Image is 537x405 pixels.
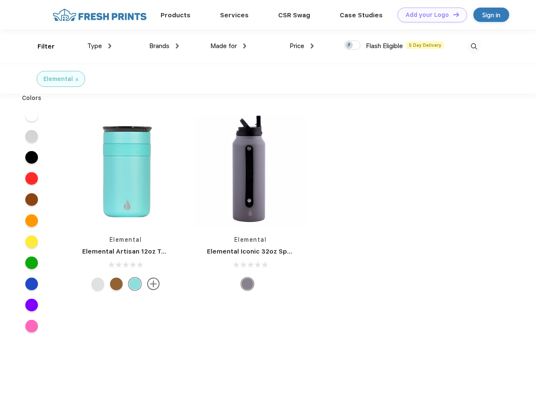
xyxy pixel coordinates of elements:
[108,43,111,49] img: dropdown.png
[234,236,267,243] a: Elemental
[161,11,191,19] a: Products
[210,42,237,50] span: Made for
[278,11,310,19] a: CSR Swag
[467,40,481,54] img: desktop_search.svg
[147,278,160,290] img: more.svg
[290,42,304,50] span: Price
[87,42,102,50] span: Type
[70,115,182,227] img: func=resize&h=266
[16,94,48,103] div: Colors
[38,42,55,51] div: Filter
[194,115,306,227] img: func=resize&h=266
[207,248,341,255] a: Elemental Iconic 32oz Sport Water Bottle
[91,278,104,290] div: White Marble
[75,78,78,81] img: filter_cancel.svg
[406,41,444,49] span: 5 Day Delivery
[405,11,449,19] div: Add your Logo
[129,278,141,290] div: Robin's Egg
[482,10,500,20] div: Sign in
[110,236,142,243] a: Elemental
[149,42,169,50] span: Brands
[243,43,246,49] img: dropdown.png
[241,278,254,290] div: Graphite
[220,11,249,19] a: Services
[43,75,73,84] div: Elemental
[176,43,179,49] img: dropdown.png
[50,8,149,22] img: fo%20logo%202.webp
[366,42,403,50] span: Flash Eligible
[110,278,123,290] div: Teak Wood
[453,12,459,17] img: DT
[82,248,184,255] a: Elemental Artisan 12oz Tumbler
[473,8,509,22] a: Sign in
[311,43,314,49] img: dropdown.png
